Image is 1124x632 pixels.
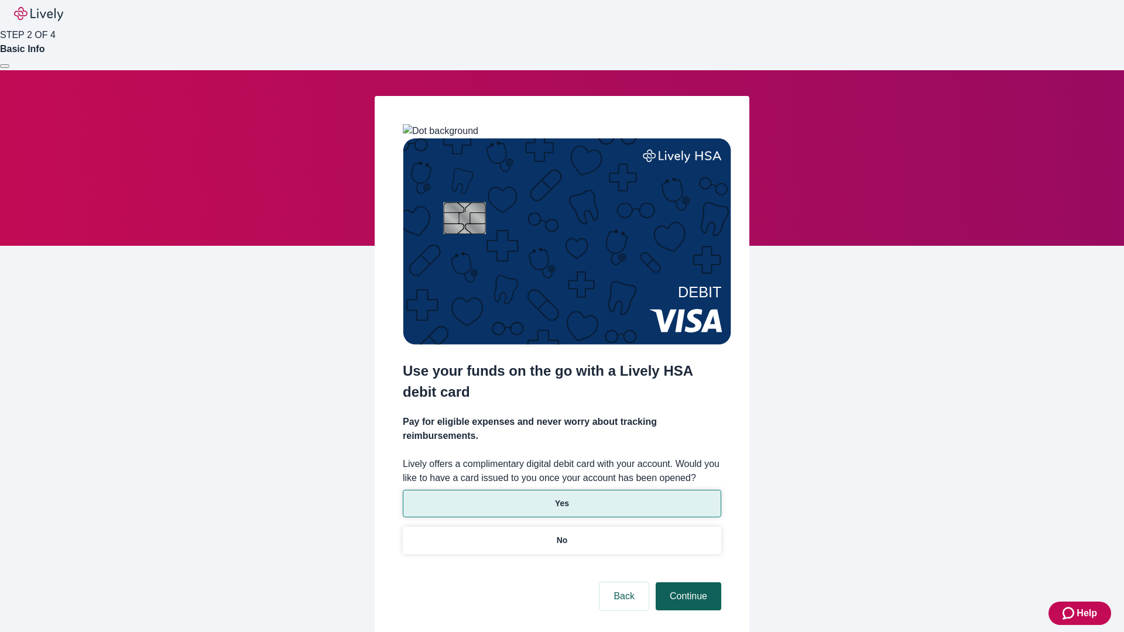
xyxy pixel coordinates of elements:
[14,7,63,21] img: Lively
[403,415,721,443] h4: Pay for eligible expenses and never worry about tracking reimbursements.
[403,360,721,403] h2: Use your funds on the go with a Lively HSA debit card
[403,124,478,138] img: Dot background
[555,497,569,510] p: Yes
[1077,606,1097,620] span: Help
[403,457,721,485] label: Lively offers a complimentary digital debit card with your account. Would you like to have a card...
[557,534,568,547] p: No
[403,490,721,517] button: Yes
[599,582,649,610] button: Back
[1048,602,1111,625] button: Zendesk support iconHelp
[403,527,721,554] button: No
[403,138,731,345] img: Debit card
[656,582,721,610] button: Continue
[1063,606,1077,620] svg: Zendesk support icon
